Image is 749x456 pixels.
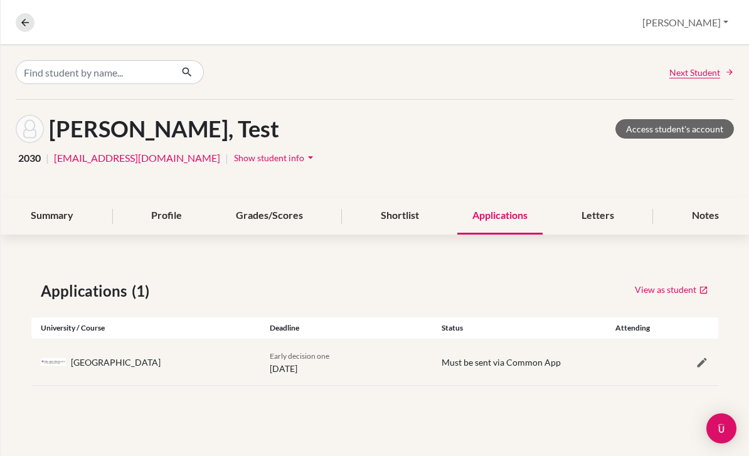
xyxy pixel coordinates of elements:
[669,66,720,79] span: Next Student
[637,11,734,34] button: [PERSON_NAME]
[366,198,434,235] div: Shortlist
[677,198,734,235] div: Notes
[136,198,197,235] div: Profile
[260,349,432,375] div: [DATE]
[54,151,220,166] a: [EMAIL_ADDRESS][DOMAIN_NAME]
[457,198,543,235] div: Applications
[233,148,317,167] button: Show student infoarrow_drop_down
[604,322,661,334] div: Attending
[706,413,736,443] div: Open Intercom Messenger
[225,151,228,166] span: |
[669,66,734,79] a: Next Student
[566,198,629,235] div: Letters
[16,115,44,143] img: Test Nandin's avatar
[31,322,260,334] div: University / Course
[304,151,317,164] i: arrow_drop_down
[41,358,66,366] img: us_col_a9kib6ca.jpeg
[16,60,171,84] input: Find student by name...
[260,322,432,334] div: Deadline
[16,198,88,235] div: Summary
[234,152,304,163] span: Show student info
[49,115,279,142] h1: [PERSON_NAME], Test
[41,280,132,302] span: Applications
[46,151,49,166] span: |
[71,356,161,369] div: [GEOGRAPHIC_DATA]
[221,198,318,235] div: Grades/Scores
[132,280,154,302] span: (1)
[270,351,329,361] span: Early decision one
[18,151,41,166] span: 2030
[442,357,561,368] span: Must be sent via Common App
[615,119,734,139] a: Access student's account
[432,322,604,334] div: Status
[634,280,709,299] a: View as student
